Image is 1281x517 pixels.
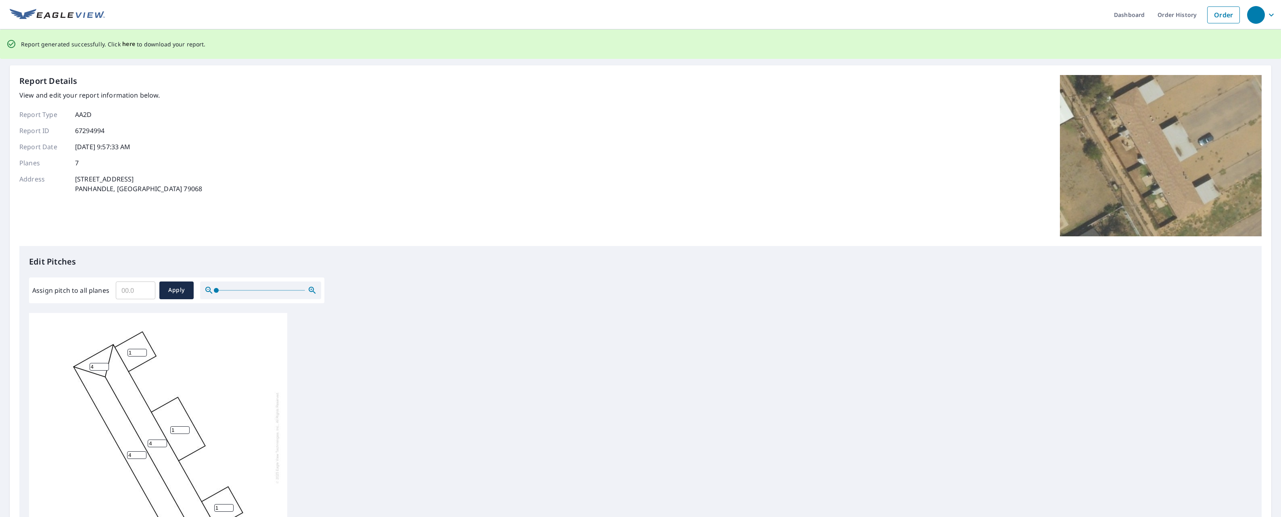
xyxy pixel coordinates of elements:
p: [DATE] 9:57:33 AM [75,142,131,152]
p: 7 [75,158,79,168]
input: 00.0 [116,279,155,302]
span: Apply [166,285,187,295]
p: 67294994 [75,126,104,136]
p: Report ID [19,126,68,136]
p: Address [19,174,68,194]
p: Report generated successfully. Click to download your report. [21,39,206,49]
button: here [122,39,136,49]
p: AA2D [75,110,92,119]
p: Report Type [19,110,68,119]
p: [STREET_ADDRESS] PANHANDLE, [GEOGRAPHIC_DATA] 79068 [75,174,202,194]
button: Apply [159,281,194,299]
p: Edit Pitches [29,256,1252,268]
a: Order [1207,6,1240,23]
img: EV Logo [10,9,105,21]
p: Report Date [19,142,68,152]
img: Top image [1060,75,1262,236]
p: Report Details [19,75,77,87]
p: View and edit your report information below. [19,90,202,100]
p: Planes [19,158,68,168]
label: Assign pitch to all planes [32,286,109,295]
